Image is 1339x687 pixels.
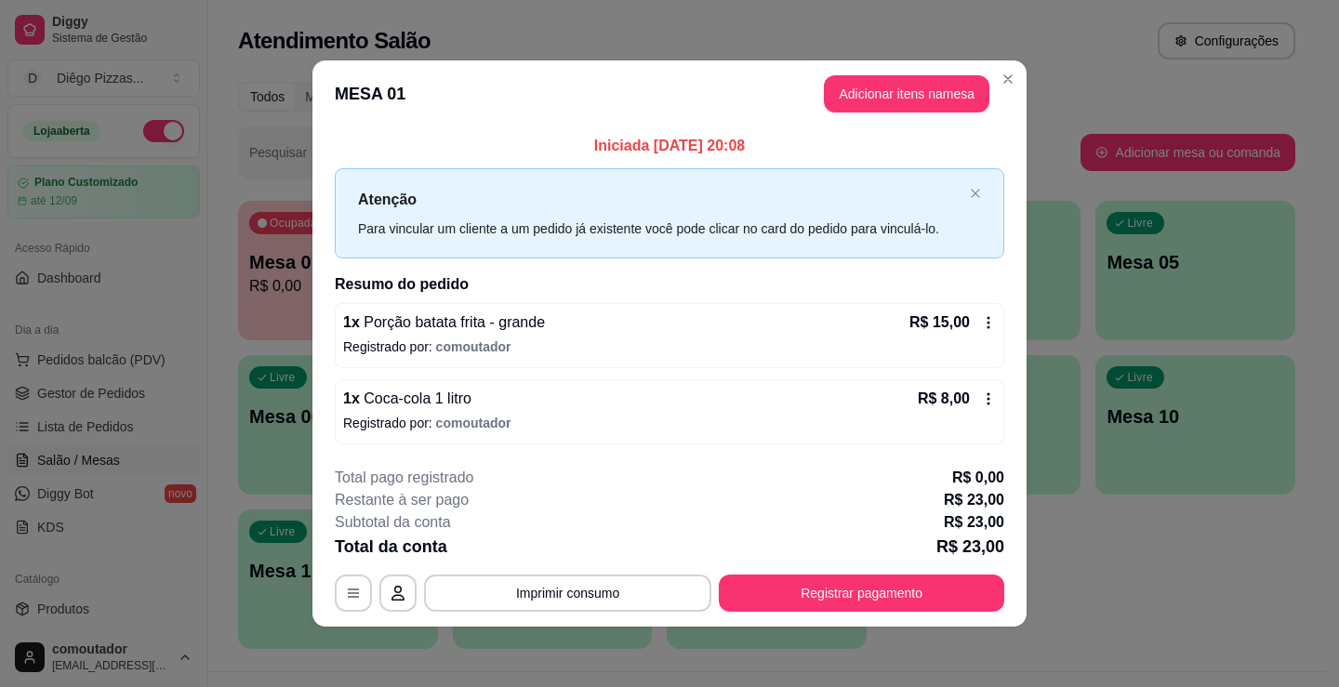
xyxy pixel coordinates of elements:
[360,314,545,330] span: Porção batata frita - grande
[944,489,1004,511] p: R$ 23,00
[335,489,469,511] p: Restante à ser pago
[343,311,545,334] p: 1 x
[970,188,981,200] button: close
[360,390,471,406] span: Coca-cola 1 litro
[436,339,511,354] span: comoutador
[970,188,981,199] span: close
[312,60,1027,127] header: MESA 01
[918,388,970,410] p: R$ 8,00
[424,575,711,612] button: Imprimir consumo
[952,467,1004,489] p: R$ 0,00
[436,416,511,430] span: comoutador
[824,75,989,112] button: Adicionar itens namesa
[343,414,996,432] p: Registrado por:
[909,311,970,334] p: R$ 15,00
[335,534,447,560] p: Total da conta
[936,534,1004,560] p: R$ 23,00
[335,273,1004,296] h2: Resumo do pedido
[358,218,962,239] div: Para vincular um cliente a um pedido já existente você pode clicar no card do pedido para vinculá...
[335,135,1004,157] p: Iniciada [DATE] 20:08
[335,511,451,534] p: Subtotal da conta
[335,467,473,489] p: Total pago registrado
[719,575,1004,612] button: Registrar pagamento
[343,337,996,356] p: Registrado por:
[358,188,962,211] p: Atenção
[944,511,1004,534] p: R$ 23,00
[993,64,1023,94] button: Close
[343,388,471,410] p: 1 x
